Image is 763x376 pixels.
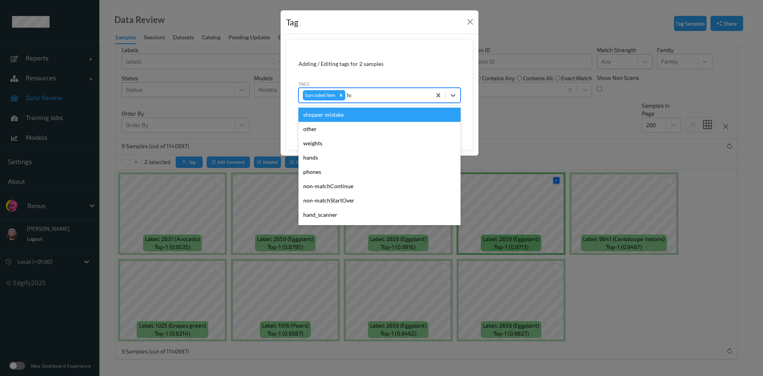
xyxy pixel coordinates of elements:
div: hands [298,150,461,165]
div: shopper mistake [298,108,461,122]
div: Tag [286,16,298,29]
div: weights [298,136,461,150]
div: non-matchContinue [298,179,461,193]
div: other [298,122,461,136]
label: Tags [298,80,310,87]
div: barcoded item [303,90,337,100]
button: Close [465,16,476,27]
div: mobile_phone [298,222,461,236]
div: Remove barcoded item [337,90,345,100]
div: non-matchStartOver [298,193,461,208]
div: phones [298,165,461,179]
div: hand_scanner [298,208,461,222]
div: Adding / Editing tags for 2 samples [298,60,461,68]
